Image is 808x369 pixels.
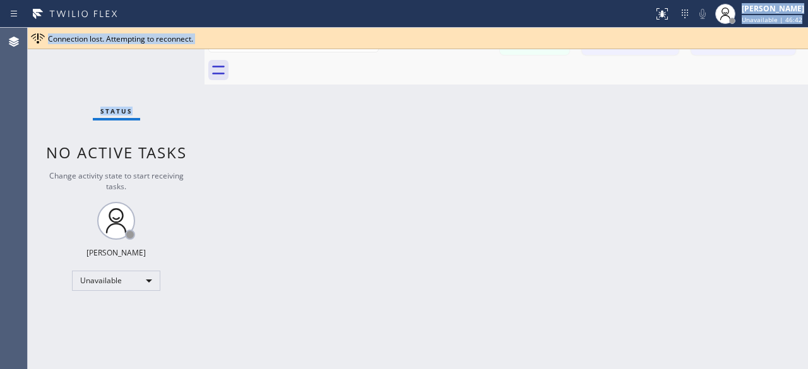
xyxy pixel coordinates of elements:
span: Status [100,107,133,115]
button: Mute [694,5,711,23]
div: [PERSON_NAME] [86,247,146,258]
span: Unavailable | 46:42 [742,15,802,24]
div: [PERSON_NAME] [742,3,804,14]
div: Unavailable [72,271,160,291]
span: No active tasks [46,142,187,163]
span: Connection lost. Attempting to reconnect. [48,33,193,44]
span: Change activity state to start receiving tasks. [49,170,184,192]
